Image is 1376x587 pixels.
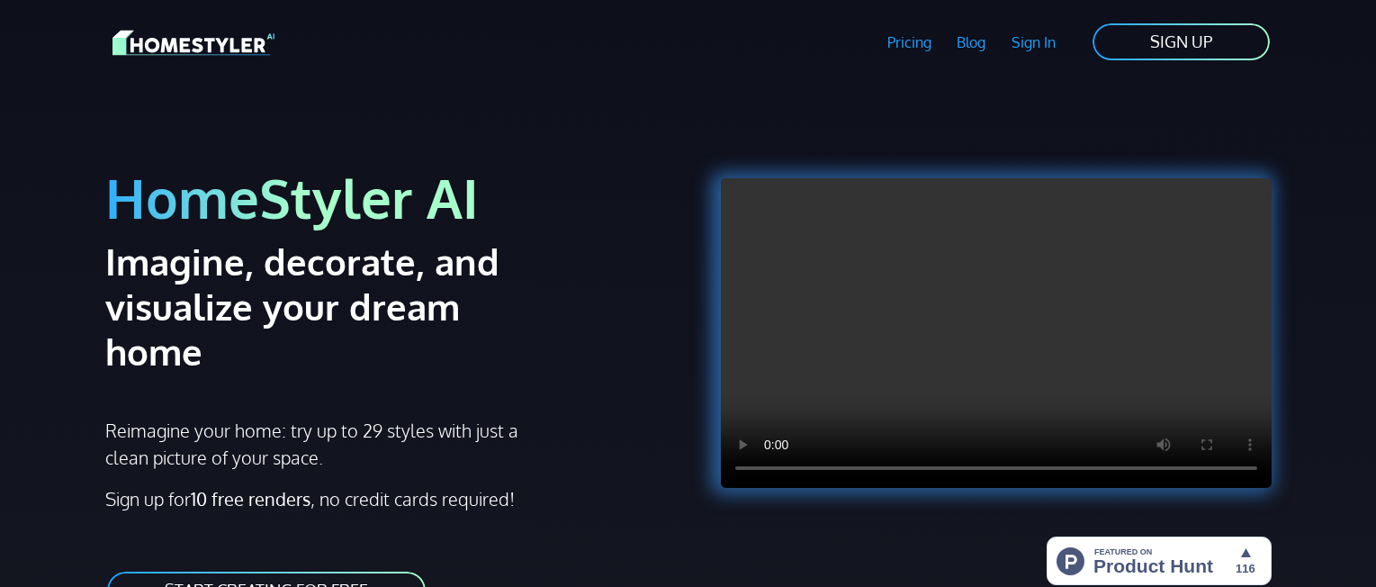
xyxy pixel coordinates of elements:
[999,22,1069,63] a: Sign In
[112,27,274,59] img: HomeStyler AI logo
[105,239,563,374] h2: Imagine, decorate, and visualize your dream home
[191,487,310,510] strong: 10 free renders
[944,22,999,63] a: Blog
[1091,22,1272,62] a: SIGN UP
[105,417,535,471] p: Reimagine your home: try up to 29 styles with just a clean picture of your space.
[874,22,944,63] a: Pricing
[1047,537,1272,585] img: HomeStyler AI - Interior Design Made Easy: One Click to Your Dream Home | Product Hunt
[105,164,678,231] h1: HomeStyler AI
[105,485,678,512] p: Sign up for , no credit cards required!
